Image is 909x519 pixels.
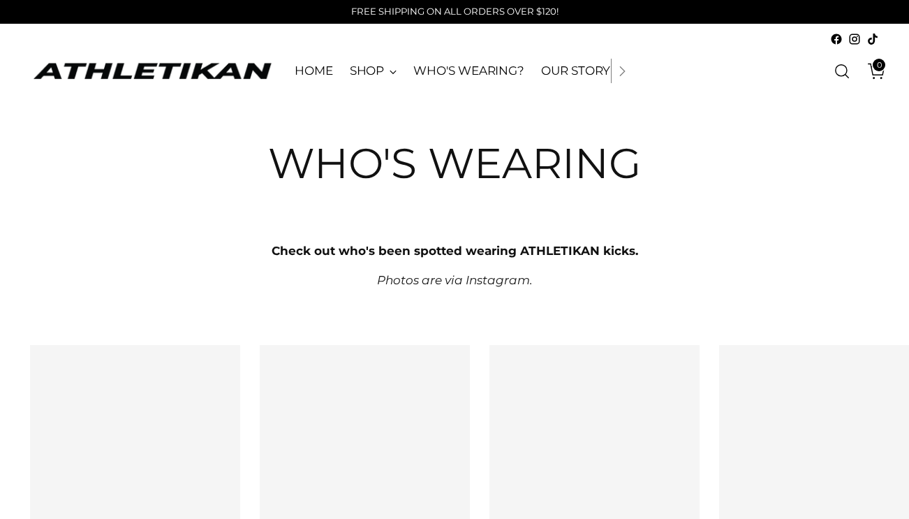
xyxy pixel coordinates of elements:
[272,244,638,258] strong: Check out who's been spotted wearing ATHLETIKAN kicks.
[295,56,333,87] a: HOME
[828,57,856,85] a: Open search modal
[30,60,274,82] a: ATHLETIKAN
[350,56,397,87] a: SHOP
[541,56,610,87] a: OUR STORY
[377,273,533,287] em: Photos are via Instagram.
[351,5,559,19] p: FREE SHIPPING ON ALL ORDERS OVER $120!
[413,56,524,87] a: WHO'S WEARING?
[873,59,885,71] span: 0
[268,140,641,187] h1: Who's Wearing
[857,57,885,85] a: Open cart modal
